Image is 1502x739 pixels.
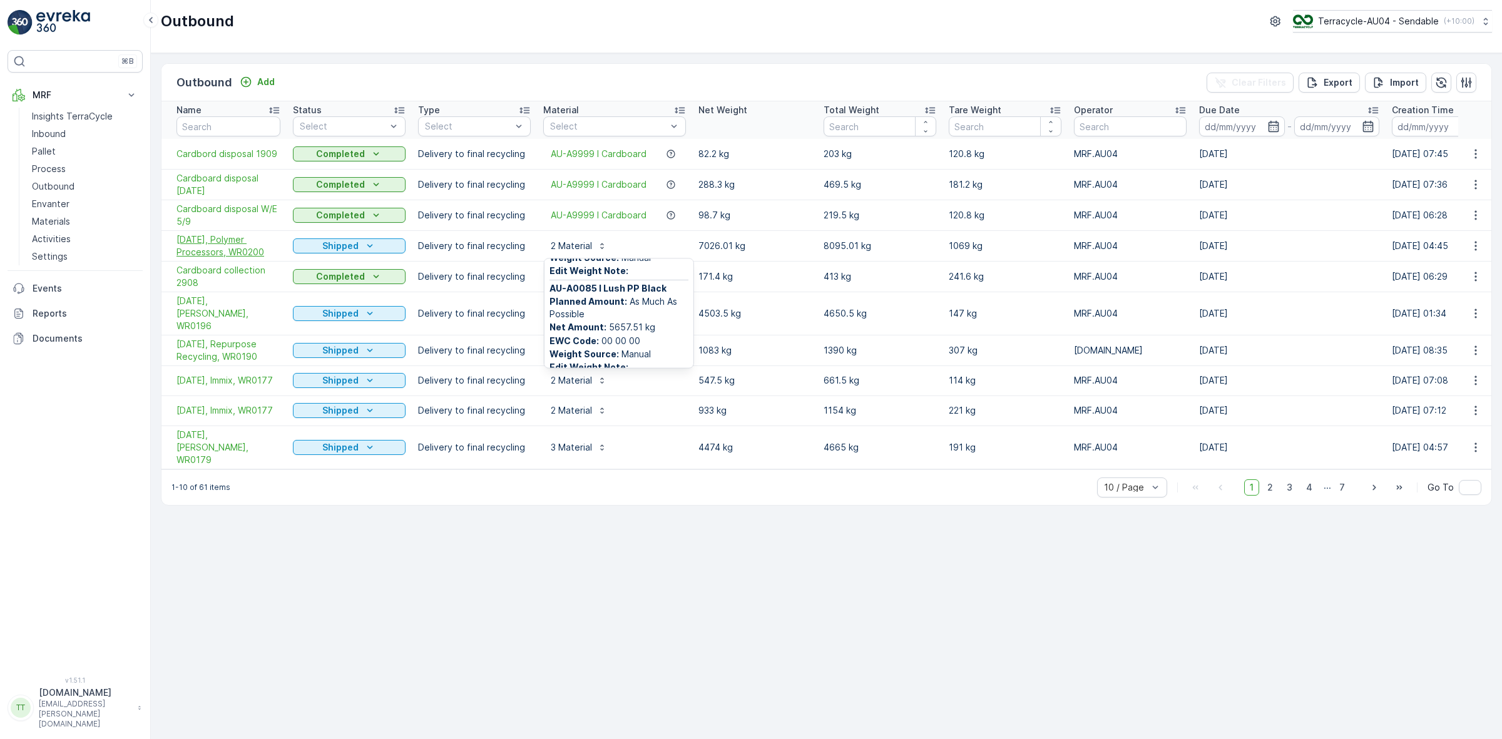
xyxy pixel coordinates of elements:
p: Export [1324,76,1352,89]
span: AU-A9999 I Cardboard [551,178,646,191]
p: ⌘B [121,56,134,66]
p: Delivery to final recycling [418,307,531,320]
p: MRF.AU04 [1074,404,1187,417]
p: 469.5 kg [824,178,936,191]
button: Terracycle-AU04 - Sendable(+10:00) [1293,10,1492,33]
p: 2 Material [551,374,592,387]
p: 181.2 kg [949,178,1061,191]
a: 09/07/2025, Immix, WR0177 [176,374,280,387]
div: TT [11,698,31,718]
button: Shipped [293,238,406,253]
span: 7 [1334,479,1351,496]
td: [DATE] [1193,426,1386,469]
p: Shipped [322,441,359,454]
button: Shipped [293,343,406,358]
a: Materials [27,213,143,230]
button: 2 Material [543,370,615,390]
span: AU-A9999 I Cardboard [551,209,646,222]
td: [DATE] [1193,261,1386,292]
p: Process [32,163,66,175]
p: Select [425,120,511,133]
a: Cardbord disposal 1909 [176,148,280,160]
p: 4503.5 kg [698,307,811,320]
span: [DATE], [PERSON_NAME], WR0196 [176,295,280,332]
span: AU-A9999 I Cardboard [551,148,646,160]
span: Manual [549,347,688,360]
span: 2 [1262,479,1279,496]
p: Shipped [322,344,359,357]
a: 26/06/2025, Alex Fraser, WR0179 [176,429,280,466]
p: 307 kg [949,344,1061,357]
span: Cardboard disposal [DATE] [176,172,280,197]
p: Net Weight [698,104,747,116]
p: MRF.AU04 [1074,374,1187,387]
p: Add [257,76,275,88]
a: 03/07/2025, Immix, WR0177 [176,404,280,417]
button: 3 Material [543,437,615,457]
p: 1390 kg [824,344,936,357]
p: Delivery to final recycling [418,240,531,252]
p: - [1287,119,1292,134]
p: Documents [33,332,138,345]
p: Materials [32,215,70,228]
p: MRF.AU04 [1074,178,1187,191]
p: Delivery to final recycling [418,344,531,357]
a: Cardboard disposal WE 12/09 [176,172,280,197]
p: Events [33,282,138,295]
a: Documents [8,326,143,351]
p: ... [1324,479,1331,496]
b: EWC Code : [549,335,599,345]
a: Envanter [27,195,143,213]
p: MRF.AU04 [1074,240,1187,252]
p: MRF.AU04 [1074,307,1187,320]
p: Insights TerraCycle [32,110,113,123]
a: Process [27,160,143,178]
button: Completed [293,177,406,192]
a: Outbound [27,178,143,195]
a: Reports [8,301,143,326]
p: 1083 kg [698,344,811,357]
td: [DATE] [1193,230,1386,261]
span: v 1.51.1 [8,676,143,684]
p: Status [293,104,322,116]
p: Import [1390,76,1419,89]
p: 98.7 kg [698,209,811,222]
p: Reports [33,307,138,320]
input: dd/mm/yyyy [1199,116,1285,136]
p: Inbound [32,128,66,140]
a: 22/07/2025, Repurpose Recycling, WR0190 [176,338,280,363]
p: 933 kg [698,404,811,417]
p: Material [543,104,579,116]
p: 4474 kg [698,441,811,454]
p: 7026.01 kg [698,240,811,252]
p: Delivery to final recycling [418,404,531,417]
p: Creation Time [1392,104,1454,116]
p: Type [418,104,440,116]
p: Completed [316,148,365,160]
input: dd/mm/yyyy [1294,116,1380,136]
button: TT[DOMAIN_NAME][EMAIL_ADDRESS][PERSON_NAME][DOMAIN_NAME] [8,686,143,729]
a: 20/08/2025, Alex Fraser, WR0196 [176,295,280,332]
p: MRF.AU04 [1074,148,1187,160]
p: 221 kg [949,404,1061,417]
p: Select [300,120,386,133]
p: Select [550,120,667,133]
span: [DATE], Immix, WR0177 [176,404,280,417]
button: MRF [8,83,143,108]
span: 3 [1281,479,1298,496]
p: [EMAIL_ADDRESS][PERSON_NAME][DOMAIN_NAME] [39,699,131,729]
span: [DATE], Repurpose Recycling, WR0190 [176,338,280,363]
td: [DATE] [1193,395,1386,426]
p: 171.4 kg [698,270,811,283]
p: 2 Material [551,404,592,417]
p: Completed [316,178,365,191]
td: [DATE] [1193,169,1386,200]
p: Activities [32,233,71,245]
b: Weight Source : [549,348,619,359]
p: Completed [316,270,365,283]
p: Delivery to final recycling [418,209,531,222]
p: Clear Filters [1232,76,1286,89]
p: 114 kg [949,374,1061,387]
p: 147 kg [949,307,1061,320]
